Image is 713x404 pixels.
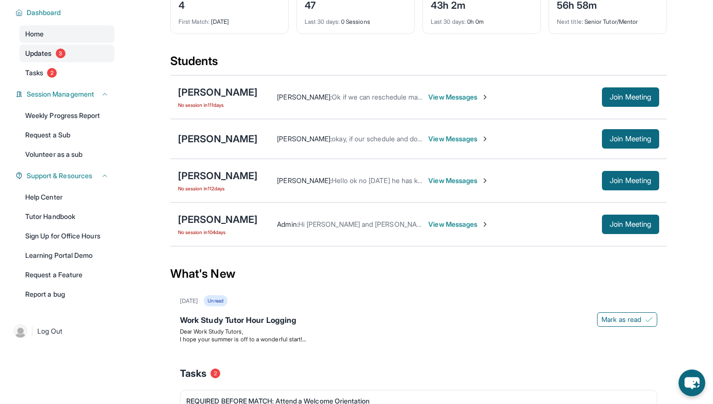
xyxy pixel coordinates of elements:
[19,286,114,303] a: Report a bug
[23,171,109,181] button: Support & Resources
[19,188,114,206] a: Help Center
[23,8,109,17] button: Dashboard
[602,87,659,107] button: Join Meeting
[19,126,114,144] a: Request a Sub
[178,169,258,183] div: [PERSON_NAME]
[31,325,33,337] span: |
[23,89,109,99] button: Session Management
[428,134,489,144] span: View Messages
[19,45,114,62] a: Updates3
[178,132,258,146] div: [PERSON_NAME]
[597,312,657,327] button: Mark as read
[180,314,657,328] div: Work Study Tutor Hour Logging
[277,135,332,143] span: [PERSON_NAME] :
[19,25,114,43] a: Home
[602,129,659,149] button: Join Meeting
[332,135,551,143] span: okay, if our schedule and doesn't work out i will let you know. thank you
[204,295,227,306] div: Unread
[27,171,92,181] span: Support & Resources
[10,320,114,342] a: |Log Out
[481,93,489,101] img: Chevron-Right
[610,94,651,100] span: Join Meeting
[19,208,114,225] a: Tutor Handbook
[481,220,489,228] img: Chevron-Right
[27,89,94,99] span: Session Management
[601,315,641,324] span: Mark as read
[170,252,667,295] div: What's New
[428,176,489,185] span: View Messages
[431,12,533,26] div: 0h 0m
[481,135,489,143] img: Chevron-Right
[610,178,651,184] span: Join Meeting
[305,18,340,25] span: Last 30 days :
[178,85,258,99] div: [PERSON_NAME]
[428,92,489,102] span: View Messages
[180,328,243,335] span: Dear Work Study Tutors,
[481,177,489,185] img: Chevron-Right
[332,93,494,101] span: Ok if we can reschedule maybe for [DATE] if you can
[178,101,258,109] span: No session in 111 days
[277,176,332,185] span: [PERSON_NAME] :
[180,336,306,343] span: I hope your summer is off to a wonderful start!
[170,53,667,75] div: Students
[178,18,210,25] span: First Match :
[27,8,61,17] span: Dashboard
[428,219,489,229] span: View Messages
[19,64,114,82] a: Tasks2
[610,221,651,227] span: Join Meeting
[679,370,705,396] button: chat-button
[56,49,65,58] span: 3
[431,18,466,25] span: Last 30 days :
[178,12,280,26] div: [DATE]
[180,297,198,305] div: [DATE]
[645,316,653,323] img: Mark as read
[602,171,659,190] button: Join Meeting
[211,369,220,378] span: 2
[277,220,298,228] span: Admin :
[557,12,659,26] div: Senior Tutor/Mentor
[19,247,114,264] a: Learning Portal Demo
[19,227,114,245] a: Sign Up for Office Hours
[178,185,258,192] span: No session in 112 days
[557,18,583,25] span: Next title :
[14,324,27,338] img: user-img
[178,228,258,236] span: No session in 104 days
[602,215,659,234] button: Join Meeting
[277,93,332,101] span: [PERSON_NAME] :
[19,107,114,124] a: Weekly Progress Report
[178,213,258,226] div: [PERSON_NAME]
[25,68,43,78] span: Tasks
[47,68,57,78] span: 2
[180,367,207,380] span: Tasks
[19,266,114,284] a: Request a Feature
[19,146,114,163] a: Volunteer as a sub
[25,49,52,58] span: Updates
[305,12,406,26] div: 0 Sessions
[37,326,63,336] span: Log Out
[25,29,44,39] span: Home
[610,136,651,142] span: Join Meeting
[332,176,450,185] span: Hello ok no [DATE] he has karate class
